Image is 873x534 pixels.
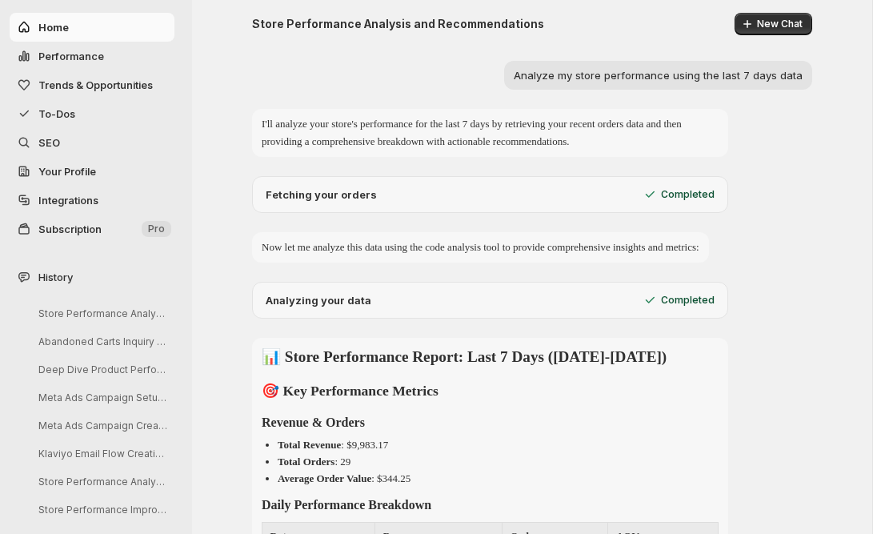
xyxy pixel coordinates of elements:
h2: 🎯 Key Performance Metrics [262,379,719,404]
span: New Chat [757,18,803,30]
button: Store Performance Improvement Analysis Steps [26,497,178,522]
p: Analyze my store performance using the last 7 days data [514,67,803,83]
span: SEO [38,136,60,149]
p: I'll analyze your store's performance for the last 7 days by retrieving your recent orders data a... [262,115,719,151]
button: Store Performance Analysis and Suggestions [26,469,178,494]
p: Completed [661,294,715,307]
span: Pro [148,223,165,235]
p: Fetching your orders [266,187,377,203]
span: Your Profile [38,165,96,178]
p: : 29 [278,456,350,468]
button: Store Performance Analysis and Recommendations [26,301,178,326]
strong: Total Orders [278,456,334,468]
button: Trends & Opportunities [10,70,174,99]
p: Completed [661,188,715,201]
button: Meta Ads Campaign Setup Instructions [26,385,178,410]
span: Subscription [38,223,102,235]
strong: Total Revenue [278,439,341,451]
strong: Average Order Value [278,472,371,484]
strong: Daily Performance Breakdown [262,498,431,512]
span: History [38,269,73,285]
span: Trends & Opportunities [38,78,153,91]
h2: Store Performance Analysis and Recommendations [252,16,544,32]
button: Performance [10,42,174,70]
span: Performance [38,50,104,62]
a: Your Profile [10,157,174,186]
p: : $344.25 [278,472,410,484]
button: Meta Ads Campaign Creation Guide [26,413,178,438]
button: Deep Dive Product Performance Analysis [26,357,178,382]
button: Klaviyo Email Flow Creation Guide [26,441,178,466]
p: : $9,983.17 [278,439,388,451]
strong: Revenue & Orders [262,416,365,429]
p: Analyzing your data [266,292,371,308]
span: Home [38,21,69,34]
p: Now let me analyze this data using the code analysis tool to provide comprehensive insights and m... [262,239,699,256]
button: To-Dos [10,99,174,128]
span: Integrations [38,194,98,207]
button: Home [10,13,174,42]
span: To-Dos [38,107,75,120]
a: SEO [10,128,174,157]
a: Integrations [10,186,174,215]
button: Abandoned Carts Inquiry for [DATE] [26,329,178,354]
h1: 📊 Store Performance Report: Last 7 Days ([DATE]-[DATE]) [262,344,719,371]
button: New Chat [735,13,812,35]
button: Subscription [10,215,174,243]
